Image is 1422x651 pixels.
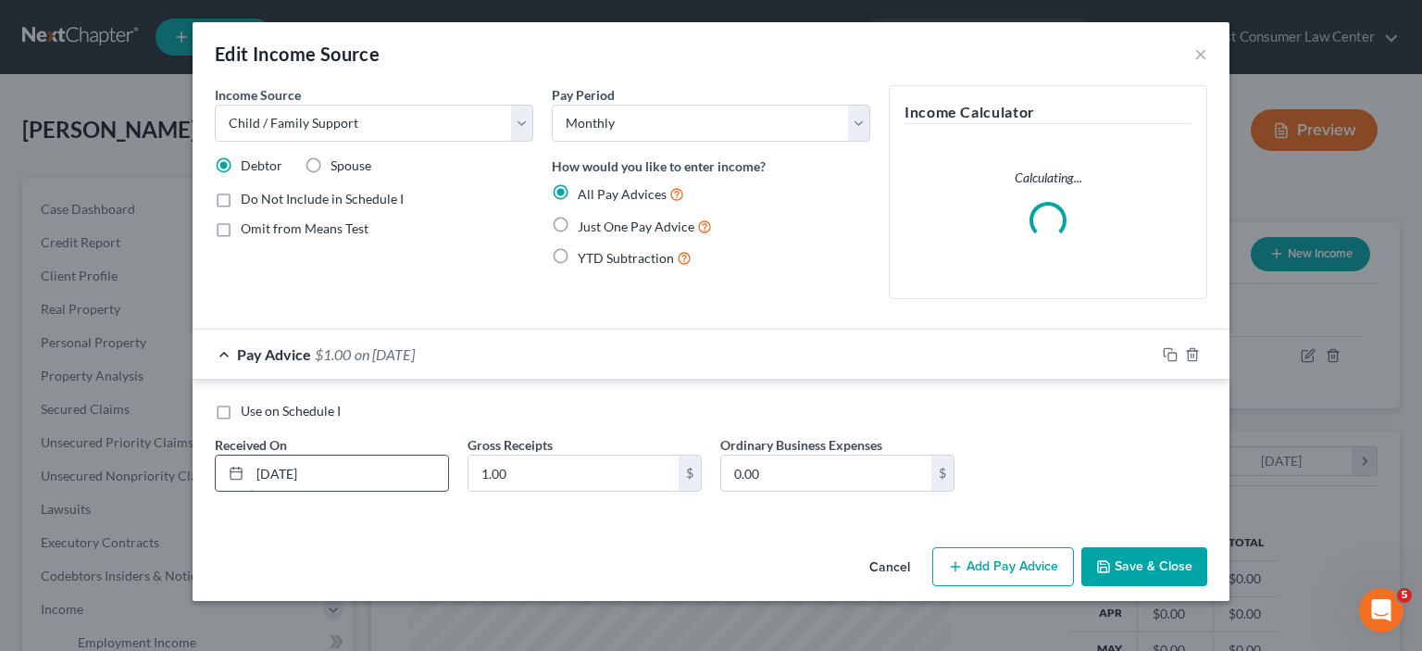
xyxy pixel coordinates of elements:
span: Spouse [331,157,371,173]
span: Debtor [241,157,282,173]
label: Ordinary Business Expenses [720,435,882,455]
input: MM/DD/YYYY [250,456,448,491]
span: on [DATE] [355,345,415,363]
label: How would you like to enter income? [552,156,766,176]
iframe: Intercom live chat [1359,588,1403,632]
button: Add Pay Advice [932,547,1074,586]
input: 0.00 [721,456,931,491]
p: Calculating... [904,169,1191,187]
div: $ [679,456,701,491]
span: All Pay Advices [578,186,667,202]
div: $ [931,456,954,491]
label: Gross Receipts [468,435,553,455]
label: Pay Period [552,85,615,105]
button: Cancel [854,549,925,586]
div: Edit Income Source [215,41,380,67]
span: Use on Schedule I [241,403,341,419]
button: × [1194,43,1207,65]
input: 0.00 [468,456,679,491]
h5: Income Calculator [904,101,1191,124]
span: $1.00 [315,345,351,363]
span: 5 [1397,588,1412,603]
span: YTD Subtraction [578,250,674,266]
span: Do Not Include in Schedule I [241,191,404,207]
span: Omit from Means Test [241,220,368,236]
span: Just One Pay Advice [578,219,694,234]
button: Save & Close [1081,547,1207,586]
span: Pay Advice [237,345,311,363]
span: Income Source [215,87,301,103]
span: Received On [215,437,287,453]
